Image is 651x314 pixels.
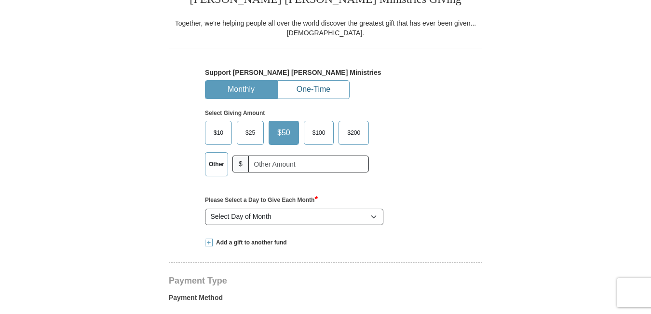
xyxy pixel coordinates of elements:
[342,126,365,140] span: $200
[205,110,265,116] strong: Select Giving Amount
[205,153,228,176] label: Other
[272,126,295,140] span: $50
[308,126,330,140] span: $100
[278,81,349,99] button: One-Time
[213,239,287,247] span: Add a gift to another fund
[169,277,482,285] h4: Payment Type
[241,126,260,140] span: $25
[205,197,318,203] strong: Please Select a Day to Give Each Month
[209,126,228,140] span: $10
[248,156,369,172] input: Other Amount
[205,81,277,99] button: Monthly
[169,293,482,307] label: Payment Method
[232,156,249,172] span: $
[205,69,446,77] h5: Support [PERSON_NAME] [PERSON_NAME] Ministries
[169,18,482,38] div: Together, we're helping people all over the world discover the greatest gift that has ever been g...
